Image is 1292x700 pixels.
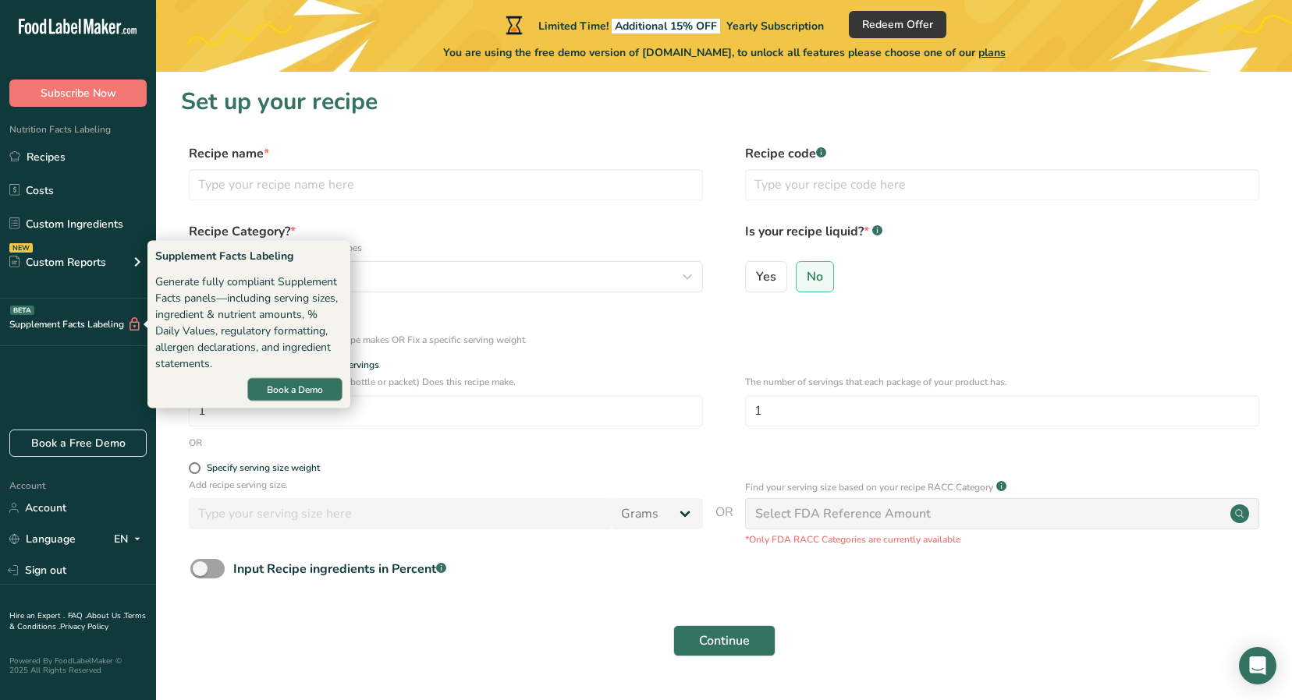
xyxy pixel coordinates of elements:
span: Subscribe Now [41,85,116,101]
p: *Only FDA RACC Categories are currently available [745,532,1259,546]
a: About Us . [87,610,124,621]
a: Language [9,525,76,553]
button: Continue [673,625,776,656]
div: Generate fully compliant Supplement Facts panels—including serving sizes, ingredient & nutrient a... [155,274,343,372]
span: No [807,269,823,285]
input: Type your recipe code here [745,169,1259,200]
a: Book a Free Demo [9,430,147,457]
div: Define serving size details [189,314,703,333]
h1: Set up your recipe [181,84,1267,119]
button: Redeem Offer [849,11,946,38]
div: BETA [10,306,34,315]
div: Open Intercom Messenger [1239,647,1276,684]
div: OR [189,436,202,450]
span: Continue [699,631,750,650]
a: FAQ . [68,610,87,621]
input: Type your recipe name here [189,169,703,200]
div: Input Recipe ingredients in Percent [233,560,446,578]
label: Recipe Category? [189,222,703,255]
label: Recipe code [745,144,1259,163]
label: Recipe name [189,144,703,163]
div: Powered By FoodLabelMaker © 2025 All Rights Reserved [9,656,147,675]
span: You are using the free demo version of [DOMAIN_NAME], to unlock all features please choose one of... [443,44,1006,61]
div: EN [114,530,147,549]
a: Privacy Policy [60,621,108,632]
div: Specify serving size weight [207,462,320,474]
div: Limited Time! [502,16,824,34]
button: Select category [189,261,703,292]
span: Redeem Offer [862,16,933,33]
span: plans [978,45,1006,60]
span: Book a Demo [267,383,323,397]
button: Subscribe Now [9,80,147,107]
div: Select FDA Reference Amount [755,504,931,523]
label: Is your recipe liquid? [745,222,1259,255]
p: The number of servings that each package of your product has. [745,375,1259,389]
span: OR [715,503,733,546]
div: NEW [9,243,33,253]
p: Find your serving size based on your recipe RACC Category [745,480,993,494]
input: Type your serving size here [189,498,612,529]
button: Book a Demo [247,378,343,401]
p: How many units of sealable items (i.e. bottle or packet) Does this recipe make. [189,375,703,389]
div: Supplement Facts Labeling [155,248,343,264]
a: Hire an Expert . [9,610,65,621]
span: Yearly Subscription [726,19,824,34]
span: Additional 15% OFF [612,19,720,34]
p: Add recipe serving size. [189,478,703,492]
div: Specify the number of servings the recipe makes OR Fix a specific serving weight [189,333,703,347]
div: Custom Reports [9,254,106,270]
p: Select a category to organize your recipes [189,241,703,255]
a: Terms & Conditions . [9,610,146,632]
span: Yes [756,269,776,285]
